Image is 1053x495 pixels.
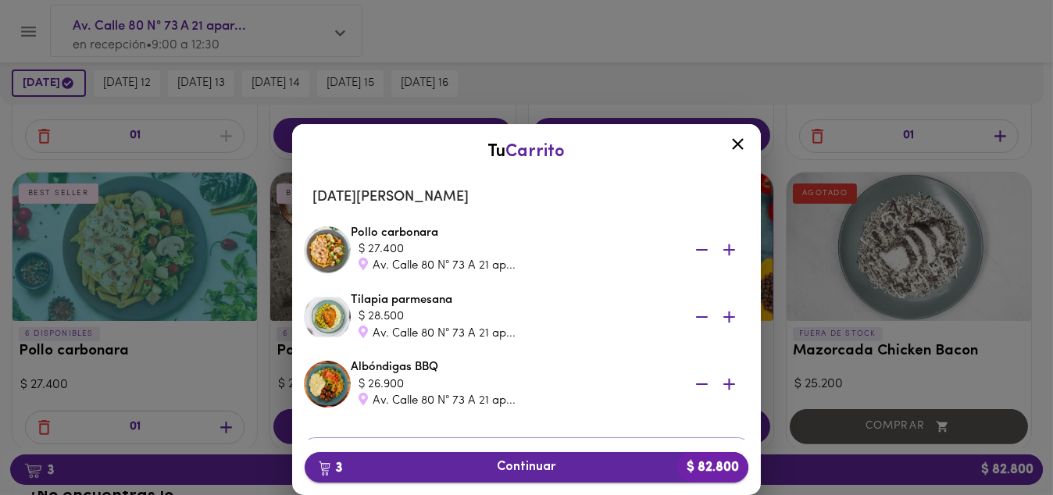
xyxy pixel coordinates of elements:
[359,326,671,342] div: Av. Calle 80 N° 73 A 21 ap...
[359,393,671,409] div: Av. Calle 80 N° 73 A 21 ap...
[308,140,745,164] div: Tu
[319,461,330,476] img: cart.png
[351,225,749,275] div: Pollo carbonara
[300,437,753,469] button: Agregar más productos
[359,308,671,325] div: $ 28.500
[677,452,748,483] b: $ 82.800
[300,179,753,216] li: [DATE][PERSON_NAME]
[359,241,671,258] div: $ 27.400
[962,404,1037,479] iframe: Messagebird Livechat Widget
[317,460,736,475] span: Continuar
[304,361,351,408] img: Albóndigas BBQ
[304,294,351,340] img: Tilapia parmesana
[304,226,351,273] img: Pollo carbonara
[359,258,671,274] div: Av. Calle 80 N° 73 A 21 ap...
[351,292,749,342] div: Tilapia parmesana
[309,458,352,478] b: 3
[305,452,748,483] button: 3Continuar$ 82.800
[506,143,566,161] span: Carrito
[359,376,671,393] div: $ 26.900
[351,359,749,409] div: Albóndigas BBQ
